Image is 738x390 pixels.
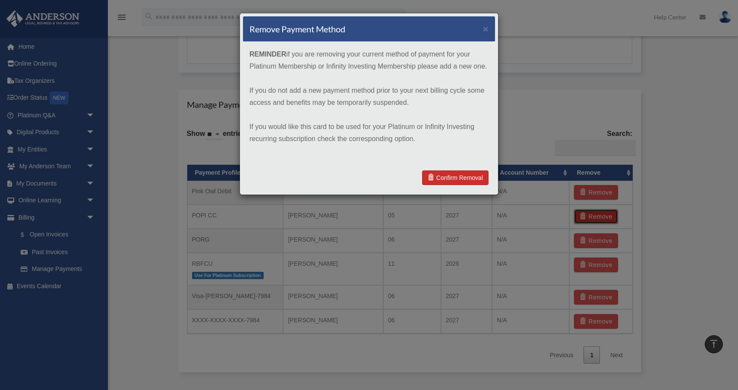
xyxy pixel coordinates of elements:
[249,23,345,35] h4: Remove Payment Method
[243,42,495,164] div: if you are removing your current method of payment for your Platinum Membership or Infinity Inves...
[249,50,286,58] strong: REMINDER
[249,85,489,109] p: If you do not add a new payment method prior to your next billing cycle some access and benefits ...
[249,121,489,145] p: If you would like this card to be used for your Platinum or Infinity Investing recurring subscrip...
[422,170,489,185] a: Confirm Removal
[483,24,489,33] button: ×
